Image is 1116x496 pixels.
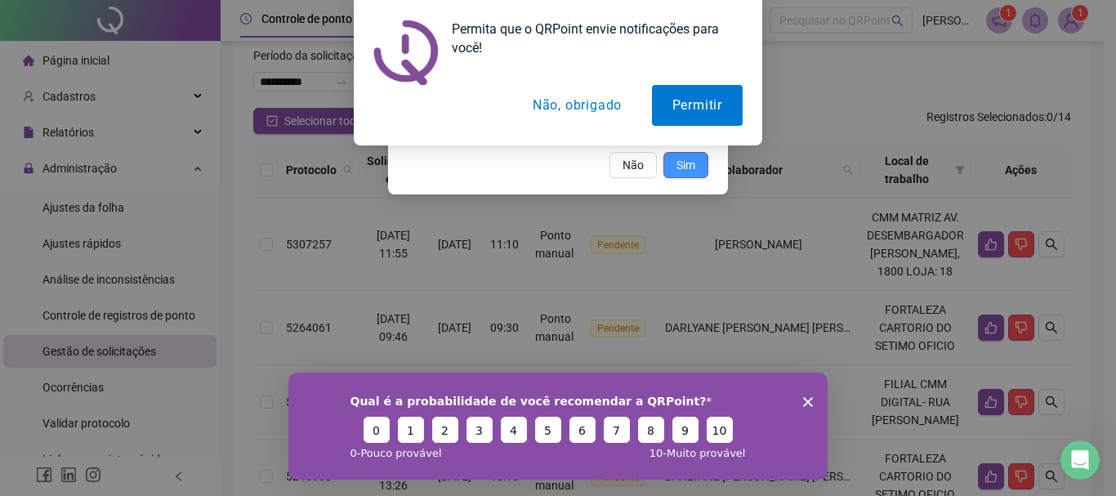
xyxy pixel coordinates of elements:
iframe: Intercom live chat [1060,440,1100,480]
span: Sim [676,156,695,174]
span: Não [623,156,644,174]
button: Não [609,152,657,178]
button: Permitir [652,85,743,126]
div: Permita que o QRPoint envie notificações para você! [439,20,743,57]
button: Sim [663,152,708,178]
button: Não, obrigado [512,85,642,126]
iframe: Pesquisa da QRPoint [288,373,828,480]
